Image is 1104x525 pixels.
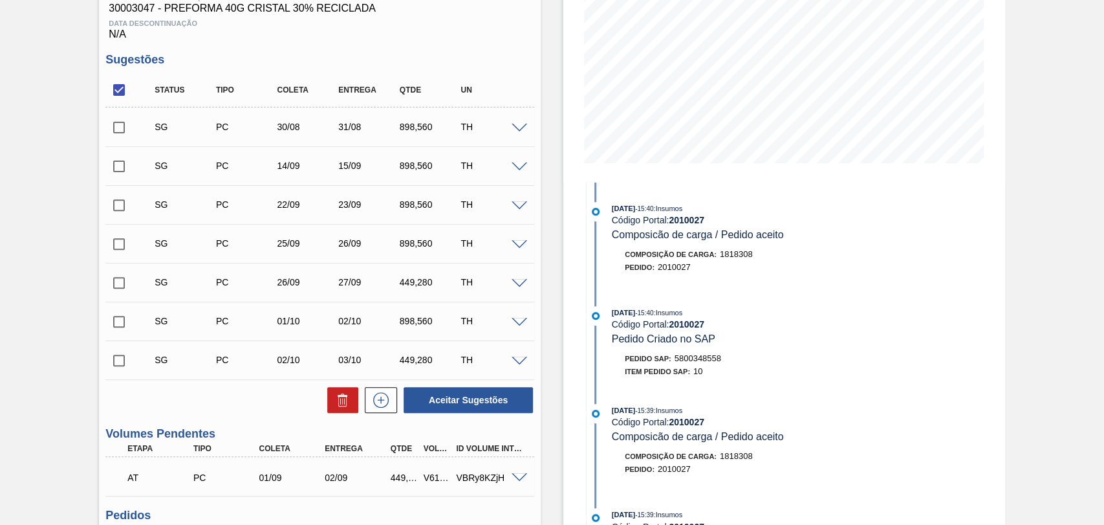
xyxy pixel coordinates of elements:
div: N/A [105,14,534,40]
div: UN [457,85,525,95]
span: [DATE] [612,205,635,212]
span: Composição de Carga : [625,452,717,460]
div: Código Portal: [612,215,919,225]
span: Pedido SAP: [625,355,671,363]
div: Sugestão Criada [151,122,219,132]
span: Composicão de carga / Pedido aceito [612,229,784,240]
div: 26/09/2025 [335,238,402,249]
div: Aguardando Informações de Transporte [124,464,197,492]
div: 449,280 [396,355,464,365]
div: 23/09/2025 [335,199,402,210]
span: [DATE] [612,511,635,519]
span: Data Descontinuação [109,19,531,27]
span: : Insumos [653,205,682,212]
div: 449,280 [387,473,421,483]
h3: Volumes Pendentes [105,427,534,441]
div: Código Portal: [612,417,919,427]
div: 898,560 [396,199,464,210]
span: - 15:40 [635,205,653,212]
div: VBRy8KZjH [453,473,526,483]
span: 10 [693,366,702,376]
div: 03/10/2025 [335,355,402,365]
div: 14/09/2025 [274,161,341,171]
div: Etapa [124,444,197,453]
div: 30/08/2025 [274,122,341,132]
span: - 15:40 [635,309,653,317]
div: TH [457,199,525,210]
div: TH [457,238,525,249]
h3: Pedidos [105,509,534,522]
div: Coleta [255,444,329,453]
div: TH [457,355,525,365]
img: atual [592,514,600,522]
div: Pedido de Compra [213,199,280,210]
div: Qtde [396,85,464,95]
div: 02/10/2025 [335,316,402,326]
span: - 15:39 [635,511,653,519]
div: Pedido de Compra [190,473,263,483]
span: 5800348558 [675,353,721,363]
div: Tipo [213,85,280,95]
div: Pedido de Compra [213,277,280,287]
span: Pedido : [625,263,655,271]
button: Aceitar Sugestões [404,387,533,413]
img: atual [592,410,600,418]
div: 15/09/2025 [335,161,402,171]
div: Qtde [387,444,421,453]
div: Sugestão Criada [151,161,219,171]
strong: 2010027 [669,319,704,330]
div: 01/09/2025 [255,473,329,483]
span: Item pedido SAP: [625,368,690,375]
div: 02/09/2025 [321,473,395,483]
div: Pedido de Compra [213,355,280,365]
span: : Insumos [653,511,682,519]
div: 898,560 [396,316,464,326]
div: Excluir Sugestões [321,387,358,413]
div: TH [457,277,525,287]
div: 898,560 [396,122,464,132]
div: Pedido de Compra [213,238,280,249]
div: 31/08/2025 [335,122,402,132]
span: Pedido : [625,465,655,473]
div: Status [151,85,219,95]
div: Sugestão Criada [151,355,219,365]
span: Pedido Criado no SAP [612,333,715,344]
span: 1818308 [720,249,753,259]
h3: Sugestões [105,53,534,67]
div: Sugestão Criada [151,277,219,287]
div: 898,560 [396,161,464,171]
div: Entrega [335,85,402,95]
span: 1818308 [720,451,753,461]
strong: 2010027 [669,417,704,427]
div: Pedido de Compra [213,316,280,326]
div: TH [457,161,525,171]
div: 898,560 [396,238,464,249]
div: Pedido de Compra [213,122,280,132]
div: Sugestão Criada [151,199,219,210]
img: atual [592,312,600,320]
div: 22/09/2025 [274,199,341,210]
div: 01/10/2025 [274,316,341,326]
div: Tipo [190,444,263,453]
div: 27/09/2025 [335,277,402,287]
span: 2010027 [658,262,691,272]
div: Aceitar Sugestões [397,386,534,414]
span: [DATE] [612,309,635,317]
img: atual [592,208,600,216]
div: Sugestão Criada [151,316,219,326]
div: Id Volume Interno [453,444,526,453]
div: Código Portal: [612,319,919,330]
span: : Insumos [653,309,682,317]
strong: 2010027 [669,215,704,225]
div: 02/10/2025 [274,355,341,365]
span: Composição de Carga : [625,251,717,258]
div: 449,280 [396,277,464,287]
div: 26/09/2025 [274,277,341,287]
div: Entrega [321,444,395,453]
div: TH [457,122,525,132]
p: AT [127,473,194,483]
div: TH [457,316,525,326]
div: Sugestão Criada [151,238,219,249]
div: Coleta [274,85,341,95]
span: - 15:39 [635,407,653,414]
